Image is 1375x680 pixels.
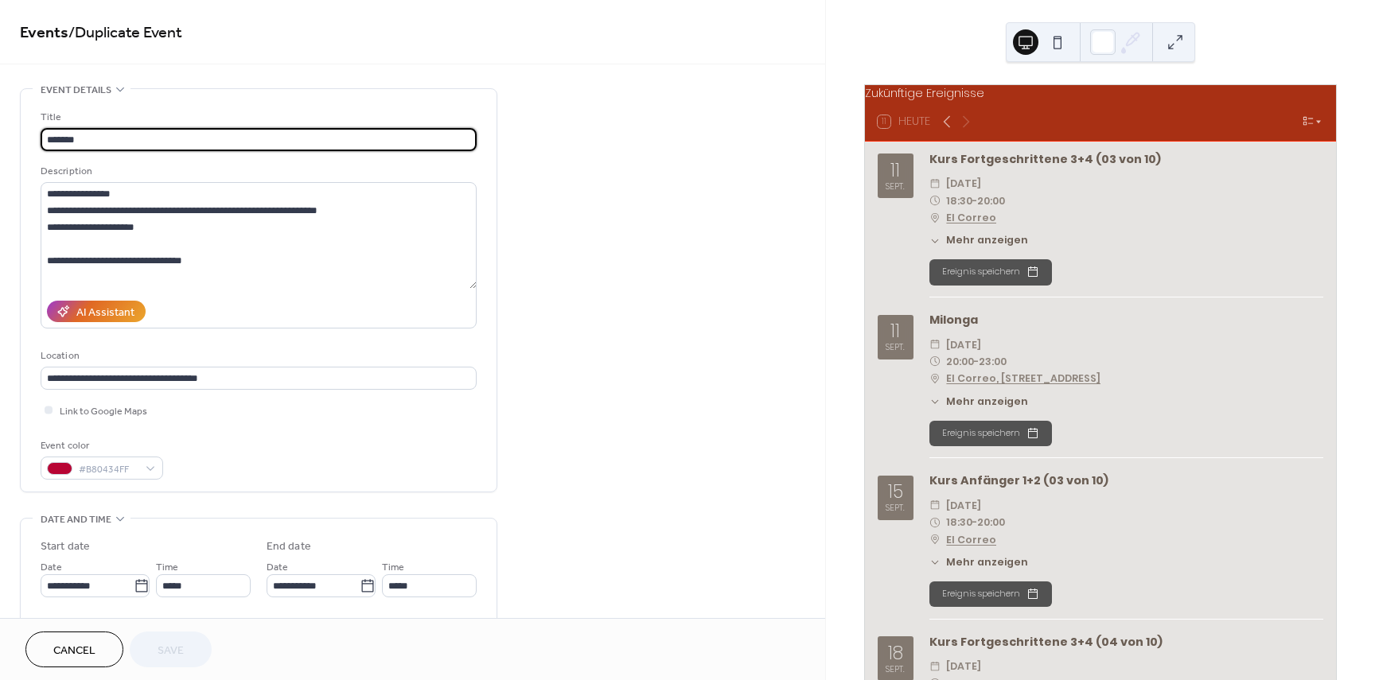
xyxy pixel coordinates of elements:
[886,343,905,352] div: Sept.
[929,472,1323,490] div: Kurs Anfänger 1+2 (03 von 10)
[929,312,1323,329] div: Milonga
[946,555,1028,570] span: Mehr anzeigen
[946,209,996,226] a: El Correo
[929,658,941,674] div: ​
[977,192,1005,209] span: 20:00
[68,17,182,49] span: / Duplicate Event
[156,559,178,576] span: Time
[946,233,1028,248] span: Mehr anzeigen
[946,394,1028,410] span: Mehr anzeigen
[929,151,1323,169] div: Kurs Fortgeschrittene 3+4 (03 von 10)
[946,370,1100,387] a: El Correo, [STREET_ADDRESS]
[886,503,905,512] div: Sept.
[886,665,905,674] div: Sept.
[41,109,473,126] div: Title
[946,497,981,514] span: [DATE]
[382,559,404,576] span: Time
[946,175,981,192] span: [DATE]
[929,421,1052,446] button: Ereignis speichern
[946,192,972,209] span: 18:30
[929,555,941,570] div: ​
[929,394,1029,410] button: ​Mehr anzeigen
[865,85,1336,103] div: Zukünftige Ereignisse
[929,497,941,514] div: ​
[41,559,62,576] span: Date
[946,353,974,370] span: 20:00
[929,336,941,353] div: ​
[929,514,941,530] div: ​
[929,233,1029,248] button: ​Mehr anzeigen
[47,301,146,322] button: AI Assistant
[20,17,68,49] a: Events
[929,233,941,248] div: ​
[79,461,138,478] span: #B80434FF
[929,175,941,192] div: ​
[972,514,977,530] span: -
[946,336,981,353] span: [DATE]
[929,394,941,410] div: ​
[979,353,1007,370] span: 23:00
[53,643,95,659] span: Cancel
[929,555,1029,570] button: ​Mehr anzeigen
[890,161,900,180] div: 11
[888,644,903,663] div: 18
[41,437,160,454] div: Event color
[946,514,972,530] span: 18:30
[929,192,941,209] div: ​
[60,403,147,420] span: Link to Google Maps
[25,631,123,667] button: Cancel
[929,209,941,226] div: ​
[76,305,134,321] div: AI Assistant
[888,483,903,501] div: 15
[929,370,941,387] div: ​
[929,581,1052,607] button: Ereignis speichern
[946,531,996,548] a: El Correo
[977,514,1005,530] span: 20:00
[41,348,473,364] div: Location
[890,322,900,340] div: 11
[974,353,979,370] span: -
[929,531,941,548] div: ​
[41,163,473,180] div: Description
[886,182,905,191] div: Sept.
[929,259,1052,285] button: Ereignis speichern
[972,192,977,209] span: -
[946,658,981,674] span: [DATE]
[41,82,111,99] span: Event details
[267,559,288,576] span: Date
[929,353,941,370] div: ​
[41,511,111,528] span: Date and time
[267,538,311,555] div: End date
[41,538,90,555] div: Start date
[929,634,1323,651] div: Kurs Fortgeschrittene 3+4 (04 von 10)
